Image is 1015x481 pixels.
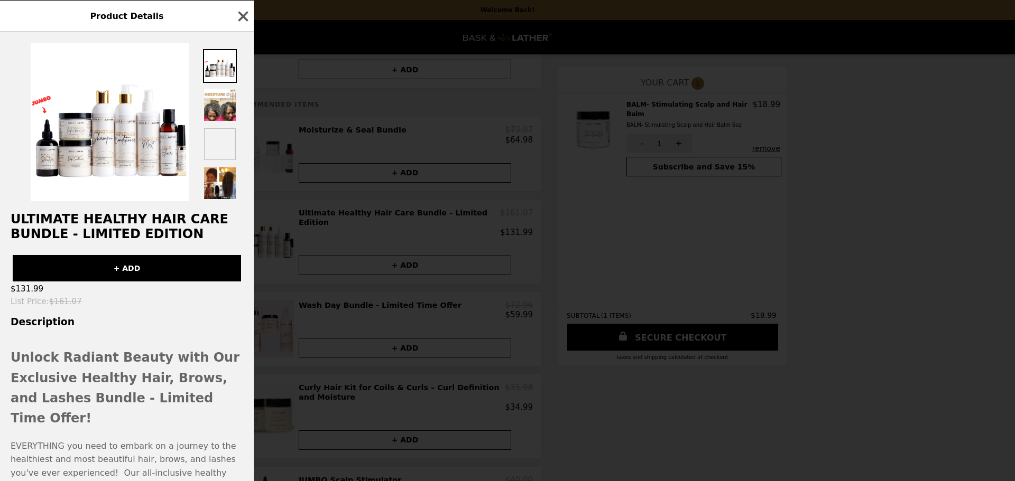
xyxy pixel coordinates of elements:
img: Thumbnail 3 [203,127,237,161]
button: + ADD [13,255,241,281]
img: Default Title [31,43,189,201]
span: $161.07 [49,297,82,306]
img: Thumbnail 2 [203,88,237,122]
img: Thumbnail 1 [203,49,237,83]
span: Product Details [90,11,163,21]
strong: Unlock Radiant Beauty with Our Exclusive Healthy Hair, Brows, and Lashes Bundle - Limited Time Of... [11,350,239,426]
img: Thumbnail 4 [203,166,237,200]
span: EVERYTHING you need to embark on a journey to the healthiest and most beautiful hair, brows, and ... [11,441,236,478]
